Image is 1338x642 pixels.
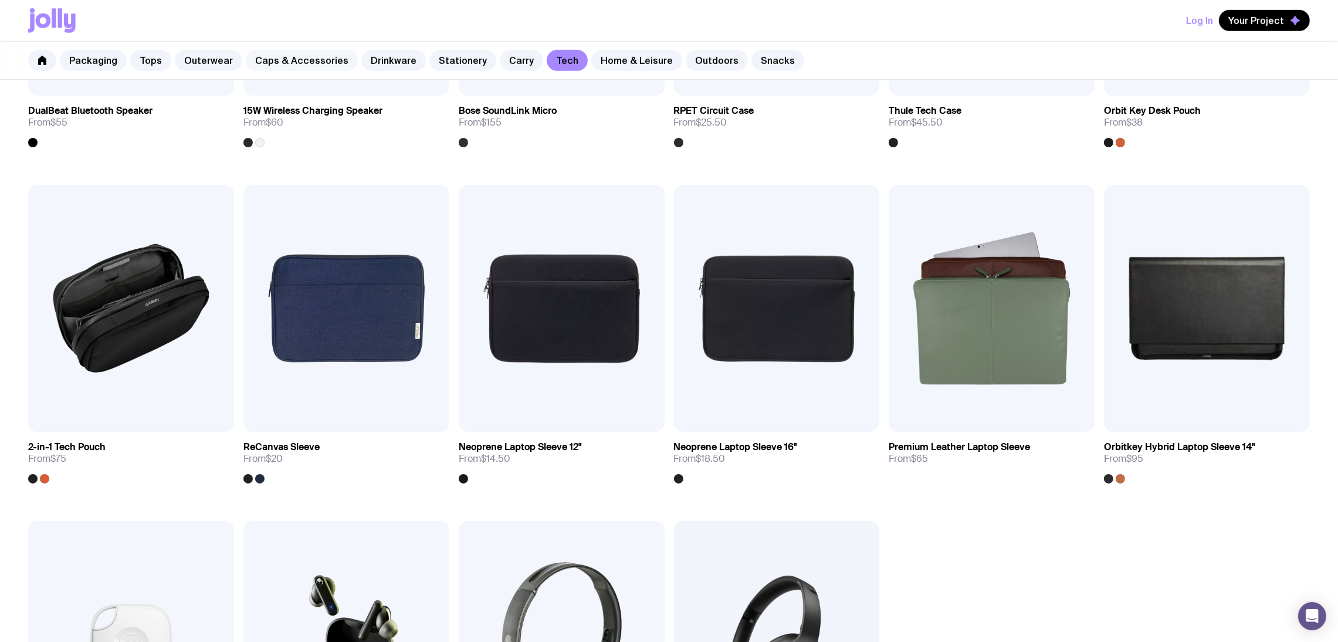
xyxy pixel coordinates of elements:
a: Stationery [429,50,496,71]
button: Your Project [1219,10,1310,31]
button: Log In [1186,10,1213,31]
h3: Orbit Key Desk Pouch [1104,105,1201,117]
span: From [243,117,283,129]
h3: ReCanvas Sleeve [243,441,320,453]
span: From [243,453,283,465]
h3: Neoprene Laptop Sleeve 12" [459,441,581,453]
span: $38 [1126,116,1143,129]
span: From [459,453,510,465]
span: $65 [911,452,928,465]
span: $95 [1126,452,1143,465]
a: Tech [547,50,588,71]
a: Orbitkey Hybrid Laptop Sleeve 14"From$95 [1104,432,1310,484]
div: Open Intercom Messenger [1298,602,1326,630]
span: From [674,117,727,129]
a: Carry [500,50,543,71]
span: $55 [50,116,67,129]
a: 15W Wireless Charging SpeakerFrom$60 [243,96,449,147]
span: From [1104,453,1143,465]
a: Tops [130,50,171,71]
a: Packaging [60,50,127,71]
span: From [674,453,726,465]
span: $25.50 [696,116,727,129]
a: Snacks [751,50,804,71]
a: Orbit Key Desk PouchFrom$38 [1104,96,1310,147]
h3: RPET Circuit Case [674,105,754,117]
span: $18.50 [696,452,726,465]
h3: DualBeat Bluetooth Speaker [28,105,153,117]
a: Caps & Accessories [246,50,358,71]
span: $75 [50,452,66,465]
a: Neoprene Laptop Sleeve 12"From$14.50 [459,432,665,484]
a: 2-in-1 Tech PouchFrom$75 [28,432,234,484]
h3: Neoprene Laptop Sleeve 16" [674,441,797,453]
a: DualBeat Bluetooth SpeakerFrom$55 [28,96,234,147]
a: Neoprene Laptop Sleeve 16"From$18.50 [674,432,880,484]
span: From [28,453,66,465]
span: $45.50 [911,116,943,129]
a: RPET Circuit CaseFrom$25.50 [674,96,880,147]
span: $155 [481,116,502,129]
h3: Orbitkey Hybrid Laptop Sleeve 14" [1104,441,1255,453]
span: Your Project [1228,15,1284,26]
h3: Bose SoundLink Micro [459,105,557,117]
span: From [459,117,502,129]
h3: Premium Leather Laptop Sleeve [889,441,1030,453]
a: Premium Leather Laptop SleeveFrom$65 [889,432,1095,474]
span: $20 [266,452,283,465]
span: From [1104,117,1143,129]
span: From [28,117,67,129]
span: $60 [266,116,283,129]
a: Outdoors [686,50,748,71]
span: From [889,453,928,465]
h3: 2-in-1 Tech Pouch [28,441,106,453]
h3: 15W Wireless Charging Speaker [243,105,382,117]
h3: Thule Tech Case [889,105,961,117]
span: $14.50 [481,452,510,465]
a: Drinkware [361,50,426,71]
a: Home & Leisure [591,50,682,71]
a: ReCanvas SleeveFrom$20 [243,432,449,484]
span: From [889,117,943,129]
a: Bose SoundLink MicroFrom$155 [459,96,665,147]
a: Thule Tech CaseFrom$45.50 [889,96,1095,147]
a: Outerwear [175,50,242,71]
